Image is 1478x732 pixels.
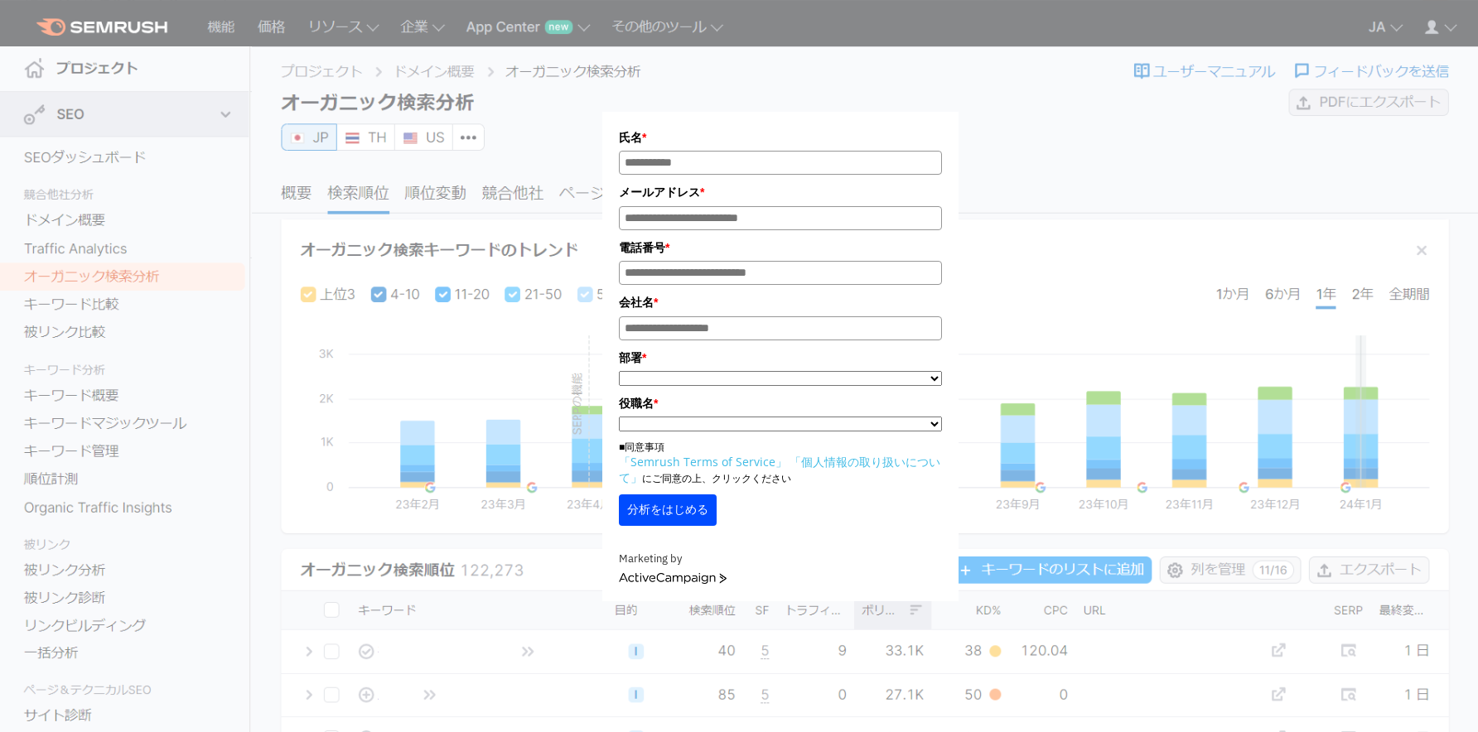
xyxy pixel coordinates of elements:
[619,183,942,201] label: メールアドレス
[619,454,940,485] a: 「個人情報の取り扱いについて」
[619,293,942,311] label: 会社名
[619,440,942,486] p: ■同意事項 にご同意の上、クリックください
[619,349,942,367] label: 部署
[619,128,942,147] label: 氏名
[619,394,942,412] label: 役職名
[619,494,717,526] button: 分析をはじめる
[619,454,787,470] a: 「Semrush Terms of Service」
[619,238,942,257] label: 電話番号
[619,551,942,568] div: Marketing by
